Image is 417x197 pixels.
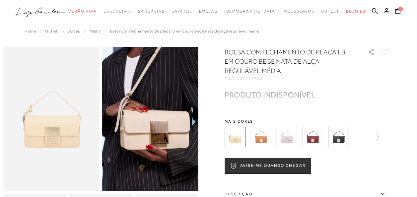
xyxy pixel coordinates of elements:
a: categoryNavScreenReaderText [284,5,314,18]
span: Mais cores [225,119,390,123]
h1: BOLSA COM FECHAMENTO DE PLACA LB EM COURO BEGE NATA DE ALÇA REGULÁVEL MÉDIA [225,47,349,75]
img: image [102,47,198,191]
a: Home [25,29,36,33]
img: BOLSA COM FECHAMENTO DE PLACA LB EM COURO CARAMELO DE ALÇA REGULÁVEL MÉDIA [250,127,271,147]
span: Outlet [321,9,339,14]
a: categoryNavScreenReaderText [199,5,218,18]
a: categoryNavScreenReaderText [138,5,165,18]
img: BOLSA COM FECHAMENTO DE PLACA LB EM COURO PRETO DE ALÇA REGULÁVEL MÉDIA [328,127,349,147]
span: BLOG LB [346,9,365,14]
span: 2 [398,7,403,11]
span: Acessórios [284,9,314,14]
img: image [3,47,100,191]
span: 777711722 [237,76,263,81]
a: Outlet [45,29,58,33]
span: [DEMOGRAPHIC_DATA] [224,9,277,14]
button: 2 [393,7,402,16]
span: Essenciais [104,9,131,14]
div: PRODUTO INDISPONÍVEL [225,91,315,98]
a: noSubCategoriesText [224,5,277,18]
a: categoryNavScreenReaderText [171,5,192,18]
a: BLOG LB [346,5,365,18]
img: BOLSA COM FECHAMENTO DE PLACA LB EM COURO CINZA ESTANHO DE ALÇA REGULÁVEL MÉDIA [276,127,297,147]
a: categoryNavScreenReaderText [104,5,131,18]
button: AVISE-ME QUANDO CHEGAR [225,158,311,174]
span: Sapatos [171,9,192,14]
a: Média [90,29,101,33]
a: categoryNavScreenReaderText [321,5,339,18]
a: Bolsas [67,29,80,33]
span: Sandálias [138,9,165,14]
img: BOLSA COM FECHAMENTO DE PLACA LB EM COURO MARSALA DE ALÇA REGULÁVEL MÉDIA [302,127,323,147]
div: CÓD: [225,77,357,81]
span: BOLSA COM FECHAMENTO DE PLACA LB EM COURO BEGE NATA DE ALÇA REGULÁVEL MÉDIA [110,29,259,33]
span: Verão Viva [68,9,97,14]
span: Bolsas [199,9,218,14]
a: categoryNavScreenReaderText [68,5,97,18]
img: BOLSA COM FECHAMENTO DE PLACA LB EM COURO BEGE NATA DE ALÇA REGULÁVEL MÉDIA [225,127,245,147]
